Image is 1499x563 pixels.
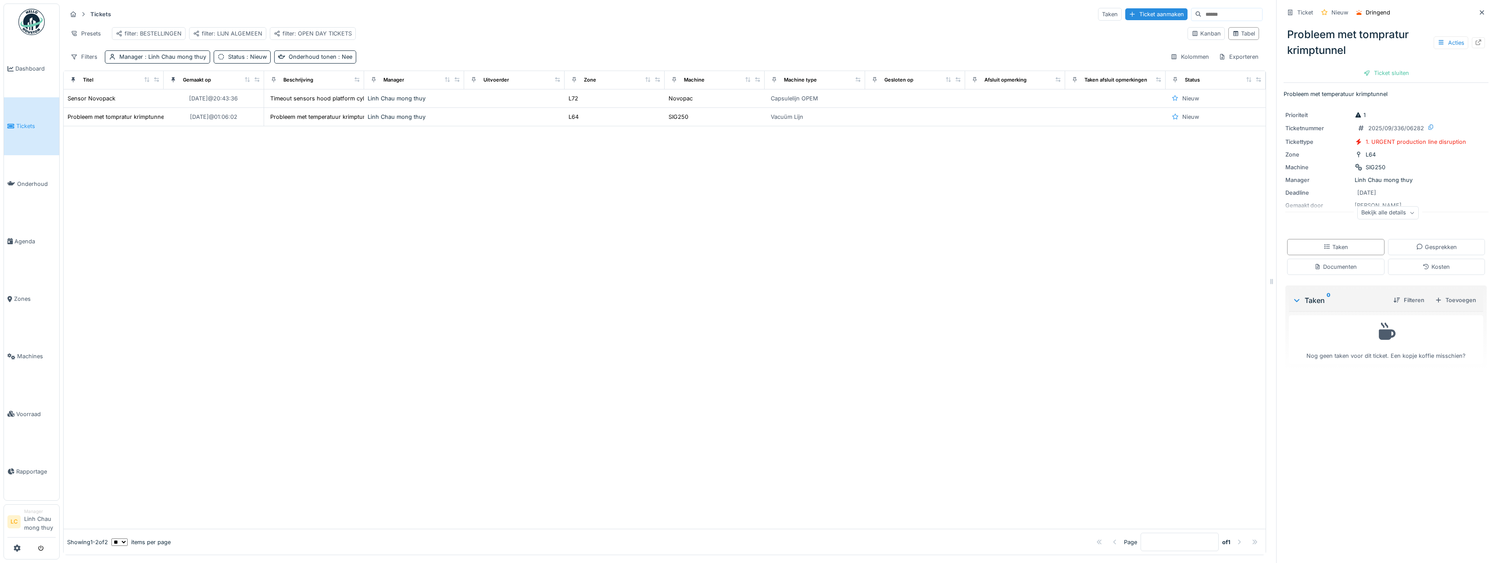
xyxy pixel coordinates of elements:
[684,76,705,84] div: Machine
[1285,163,1351,171] div: Machine
[1285,111,1351,119] div: Prioriteit
[270,94,408,103] div: Timeout sensors hood platform cylinder alarm Lo...
[483,76,509,84] div: Uitvoerder
[1222,538,1231,546] strong: of 1
[4,270,59,328] a: Zones
[111,538,171,546] div: items per page
[1285,176,1487,184] div: Linh Chau mong thuy
[669,113,688,121] div: SIG250
[68,113,165,121] div: Probleem met tompratur krimptunnel
[368,94,461,103] div: Linh Chau mong thuy
[289,53,352,61] div: Onderhoud tonen
[193,29,262,38] div: filter: LIJN ALGEMEEN
[189,94,238,103] div: [DATE] @ 20:43:36
[67,50,101,63] div: Filters
[183,76,211,84] div: Gemaakt op
[1324,243,1348,251] div: Taken
[119,53,206,61] div: Manager
[116,29,182,38] div: filter: BESTELLINGEN
[4,385,59,443] a: Voorraad
[884,76,913,84] div: Gesloten op
[1215,50,1263,63] div: Exporteren
[771,113,803,121] div: Vacuüm Lijn
[984,76,1027,84] div: Afsluit opmerking
[270,113,374,121] div: Probleem met temperatuur krimptunnel
[4,97,59,155] a: Tickets
[83,76,93,84] div: Titel
[1423,263,1450,271] div: Kosten
[1185,76,1200,84] div: Status
[87,10,114,18] strong: Tickets
[1125,8,1188,20] div: Ticket aanmaken
[7,508,56,538] a: LC ManagerLinh Chau mong thuy
[1285,124,1351,132] div: Ticketnummer
[7,515,21,528] li: LC
[1331,8,1348,17] div: Nieuw
[1182,113,1199,121] div: Nieuw
[1360,67,1413,79] div: Ticket sluiten
[1366,8,1390,17] div: Dringend
[16,410,56,418] span: Voorraad
[24,508,56,515] div: Manager
[1285,189,1351,197] div: Deadline
[4,328,59,385] a: Machines
[1355,111,1366,119] div: 1
[1284,90,1488,98] p: Probleem met temperatuur krimptunnel
[1434,36,1468,49] div: Acties
[1390,294,1428,306] div: Filteren
[1166,50,1213,63] div: Kolommen
[1124,538,1137,546] div: Page
[67,538,108,546] div: Showing 1 - 2 of 2
[1416,243,1457,251] div: Gesprekken
[143,53,206,60] span: : Linh Chau mong thuy
[17,352,56,360] span: Machines
[1232,29,1255,38] div: Tabel
[1297,8,1313,17] div: Ticket
[1357,189,1376,197] div: [DATE]
[68,94,115,103] div: Sensor Novopack
[336,53,352,60] span: : Nee
[1366,163,1385,171] div: SIG250
[1284,23,1488,62] div: Probleem met tompratur krimptunnel
[1285,150,1351,159] div: Zone
[368,113,461,121] div: Linh Chau mong thuy
[16,467,56,476] span: Rapportage
[383,76,404,84] div: Manager
[18,9,45,35] img: Badge_color-CXgf-gQk.svg
[1314,263,1357,271] div: Documenten
[14,295,56,303] span: Zones
[569,94,578,103] div: L72
[1292,295,1386,306] div: Taken
[67,27,105,40] div: Presets
[1285,138,1351,146] div: Tickettype
[4,155,59,213] a: Onderhoud
[1357,207,1419,219] div: Bekijk alle details
[274,29,352,38] div: filter: OPEN DAY TICKETS
[14,237,56,246] span: Agenda
[669,94,693,103] div: Novopac
[1327,295,1331,306] sup: 0
[4,40,59,97] a: Dashboard
[190,113,237,121] div: [DATE] @ 01:06:02
[569,113,579,121] div: L64
[784,76,817,84] div: Machine type
[245,53,267,60] span: : Nieuw
[283,76,313,84] div: Beschrijving
[771,94,818,103] div: Capsulelijn OPEM
[1366,150,1376,159] div: L64
[228,53,267,61] div: Status
[584,76,596,84] div: Zone
[1182,94,1199,103] div: Nieuw
[17,180,56,188] span: Onderhoud
[1431,294,1480,306] div: Toevoegen
[1366,138,1466,146] div: 1. URGENT production line disruption
[4,443,59,500] a: Rapportage
[1368,124,1424,132] div: 2025/09/336/06282
[1295,319,1478,360] div: Nog geen taken voor dit ticket. Een kopje koffie misschien?
[16,122,56,130] span: Tickets
[24,508,56,535] li: Linh Chau mong thuy
[1098,8,1122,21] div: Taken
[4,213,59,270] a: Agenda
[1191,29,1221,38] div: Kanban
[15,64,56,73] span: Dashboard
